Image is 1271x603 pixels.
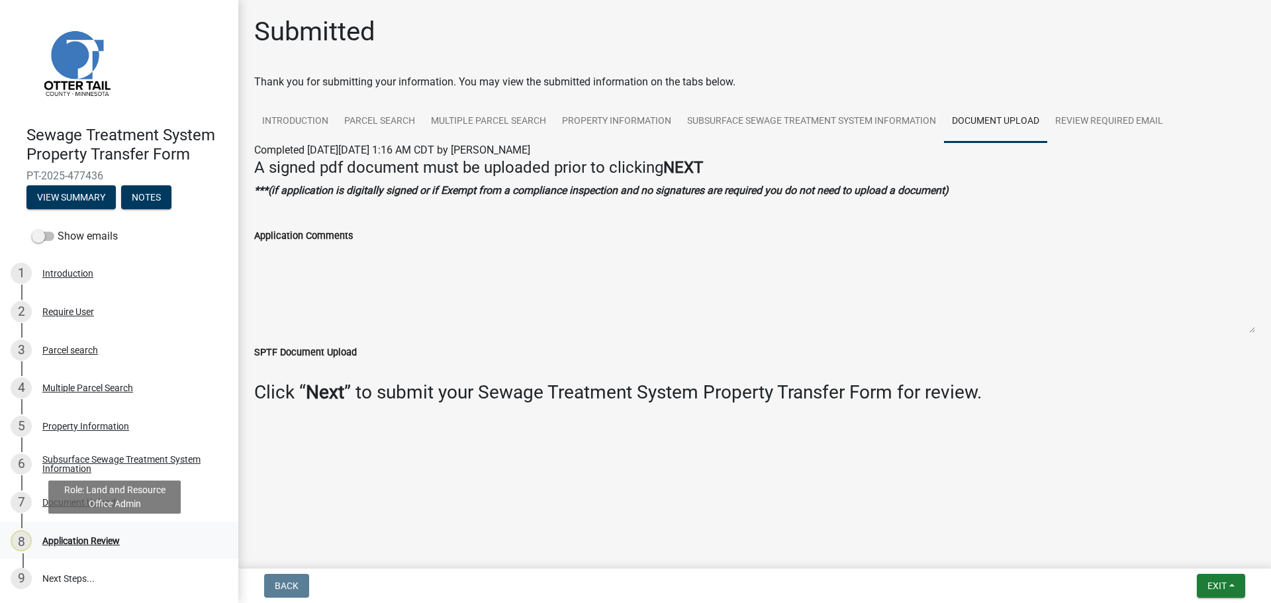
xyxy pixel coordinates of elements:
img: Otter Tail County, Minnesota [26,13,126,112]
div: 8 [11,530,32,551]
button: Back [264,574,309,598]
span: PT-2025-477436 [26,169,212,182]
div: Parcel search [42,346,98,355]
div: 2 [11,301,32,322]
button: Notes [121,185,171,209]
a: Parcel search [336,101,423,143]
span: Completed [DATE][DATE] 1:16 AM CDT by [PERSON_NAME] [254,144,530,156]
wm-modal-confirm: Summary [26,193,116,203]
label: Application Comments [254,232,353,241]
div: Thank you for submitting your information. You may view the submitted information on the tabs below. [254,74,1255,90]
div: 3 [11,340,32,361]
strong: Next [306,381,344,403]
div: Multiple Parcel Search [42,383,133,393]
a: Property Information [554,101,679,143]
h4: A signed pdf document must be uploaded prior to clicking [254,158,1255,177]
div: Document Upload [42,498,116,507]
strong: ***(if application is digitally signed or if Exempt from a compliance inspection and no signature... [254,184,949,197]
button: Exit [1197,574,1245,598]
h1: Submitted [254,16,375,48]
a: Review Required Email [1047,101,1171,143]
a: Introduction [254,101,336,143]
div: 5 [11,416,32,437]
div: Property Information [42,422,129,431]
span: Back [275,580,299,591]
div: Role: Land and Resource Office Admin [48,481,181,514]
a: Multiple Parcel Search [423,101,554,143]
div: Introduction [42,269,93,278]
a: Subsurface Sewage Treatment System Information [679,101,944,143]
div: Subsurface Sewage Treatment System Information [42,455,217,473]
h3: Click “ ” to submit your Sewage Treatment System Property Transfer Form for review. [254,381,1255,404]
a: Document Upload [944,101,1047,143]
div: 4 [11,377,32,398]
button: View Summary [26,185,116,209]
div: 6 [11,453,32,475]
h4: Sewage Treatment System Property Transfer Form [26,126,228,164]
label: Show emails [32,228,118,244]
label: SPTF Document Upload [254,348,357,357]
div: Require User [42,307,94,316]
strong: NEXT [663,158,703,177]
wm-modal-confirm: Notes [121,193,171,203]
div: 7 [11,492,32,513]
div: Application Review [42,536,120,545]
div: 9 [11,568,32,589]
span: Exit [1207,580,1227,591]
div: 1 [11,263,32,284]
